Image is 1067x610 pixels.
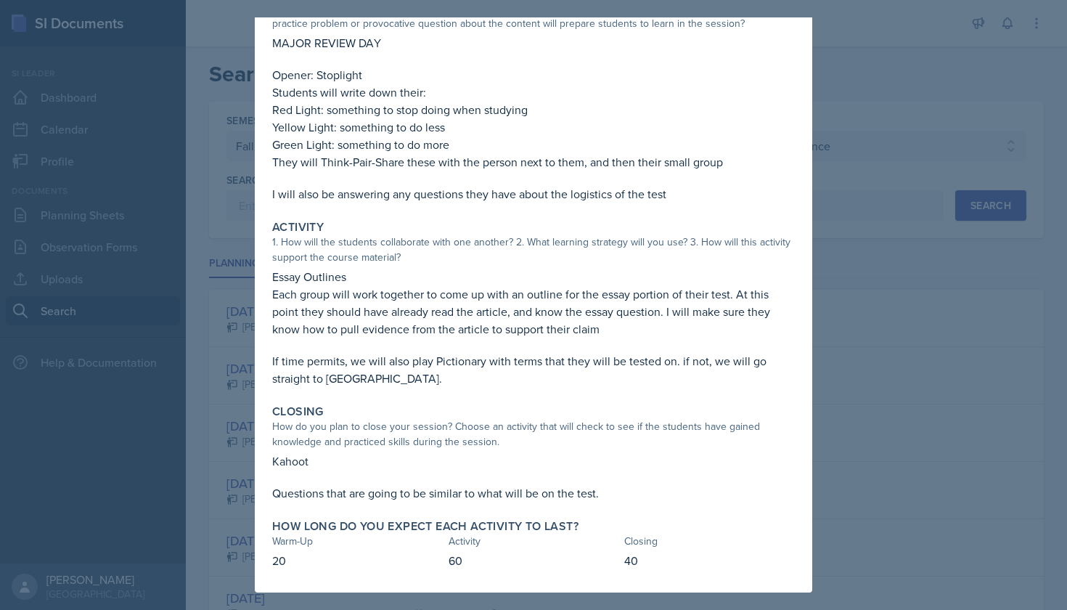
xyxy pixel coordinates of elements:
[624,534,795,549] div: Closing
[272,352,795,387] p: If time permits, we will also play Pictionary with terms that they will be tested on. if not, we ...
[272,484,795,502] p: Questions that are going to be similar to what will be on the test.
[272,419,795,450] div: How do you plan to close your session? Choose an activity that will check to see if the students ...
[272,153,795,171] p: They will Think-Pair-Share these with the person next to them, and then their small group
[624,552,795,569] p: 40
[449,534,619,549] div: Activity
[272,534,443,549] div: Warm-Up
[272,452,795,470] p: Kahoot
[272,34,795,52] p: MAJOR REVIEW DAY
[272,519,579,534] label: How long do you expect each activity to last?
[272,136,795,153] p: Green Light: something to do more
[272,118,795,136] p: Yellow Light: something to do less
[272,84,795,101] p: Students will write down their:
[272,101,795,118] p: Red Light: something to stop doing when studying
[272,220,324,235] label: Activity
[272,185,795,203] p: I will also be answering any questions they have about the logistics of the test
[272,66,795,84] p: Opener: Stoplight
[272,235,795,265] div: 1. How will the students collaborate with one another? 2. What learning strategy will you use? 3....
[272,268,795,285] p: Essay Outlines
[272,552,443,569] p: 20
[449,552,619,569] p: 60
[272,285,795,338] p: Each group will work together to come up with an outline for the essay portion of their test. At ...
[272,404,324,419] label: Closing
